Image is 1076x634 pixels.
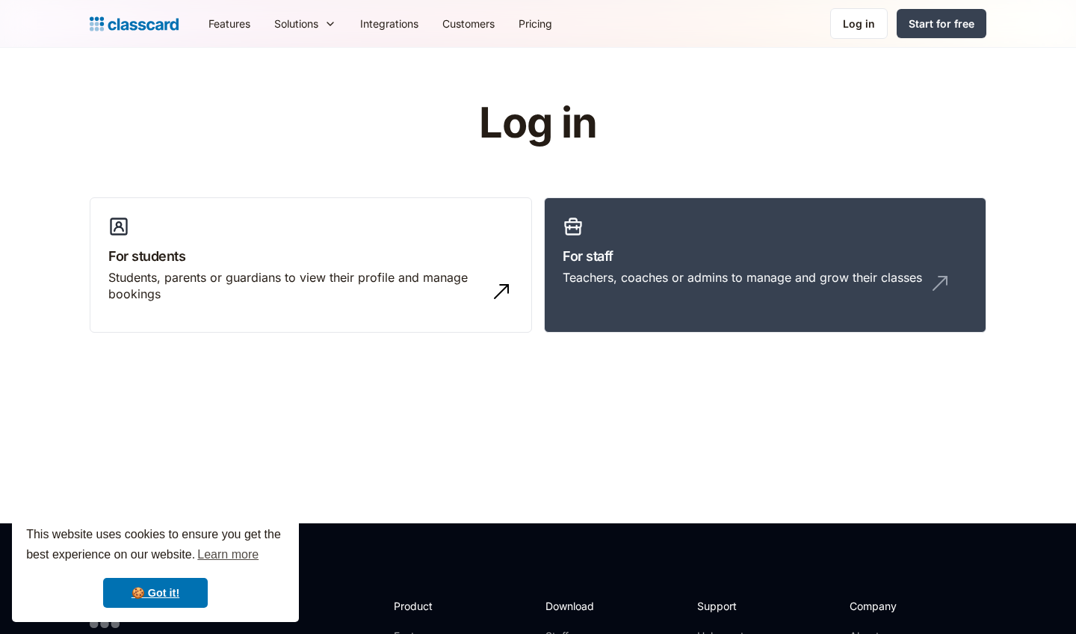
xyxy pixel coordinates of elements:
[544,197,986,333] a: For staffTeachers, coaches or admins to manage and grow their classes
[394,598,474,614] h2: Product
[26,526,285,566] span: This website uses cookies to ensure you get the best experience on our website.
[697,598,758,614] h2: Support
[507,7,564,40] a: Pricing
[909,16,974,31] div: Start for free
[108,246,513,266] h3: For students
[108,269,483,303] div: Students, parents or guardians to view their profile and manage bookings
[274,16,318,31] div: Solutions
[430,7,507,40] a: Customers
[262,7,348,40] div: Solutions
[90,13,179,34] a: home
[301,100,776,147] h1: Log in
[843,16,875,31] div: Log in
[545,598,607,614] h2: Download
[90,197,532,333] a: For studentsStudents, parents or guardians to view their profile and manage bookings
[12,511,299,622] div: cookieconsent
[195,544,261,566] a: learn more about cookies
[348,7,430,40] a: Integrations
[850,598,949,614] h2: Company
[197,7,262,40] a: Features
[563,269,922,286] div: Teachers, coaches or admins to manage and grow their classes
[830,8,888,39] a: Log in
[563,246,968,266] h3: For staff
[103,578,208,608] a: dismiss cookie message
[897,9,986,38] a: Start for free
